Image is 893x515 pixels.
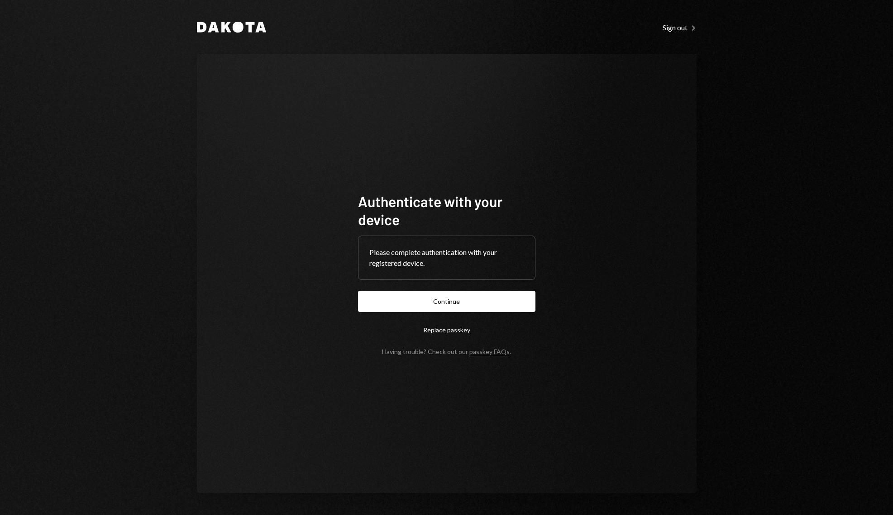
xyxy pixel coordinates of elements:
[369,247,524,269] div: Please complete authentication with your registered device.
[663,22,697,32] a: Sign out
[358,192,535,228] h1: Authenticate with your device
[358,319,535,340] button: Replace passkey
[382,348,511,355] div: Having trouble? Check out our .
[469,348,510,356] a: passkey FAQs
[663,23,697,32] div: Sign out
[358,291,535,312] button: Continue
